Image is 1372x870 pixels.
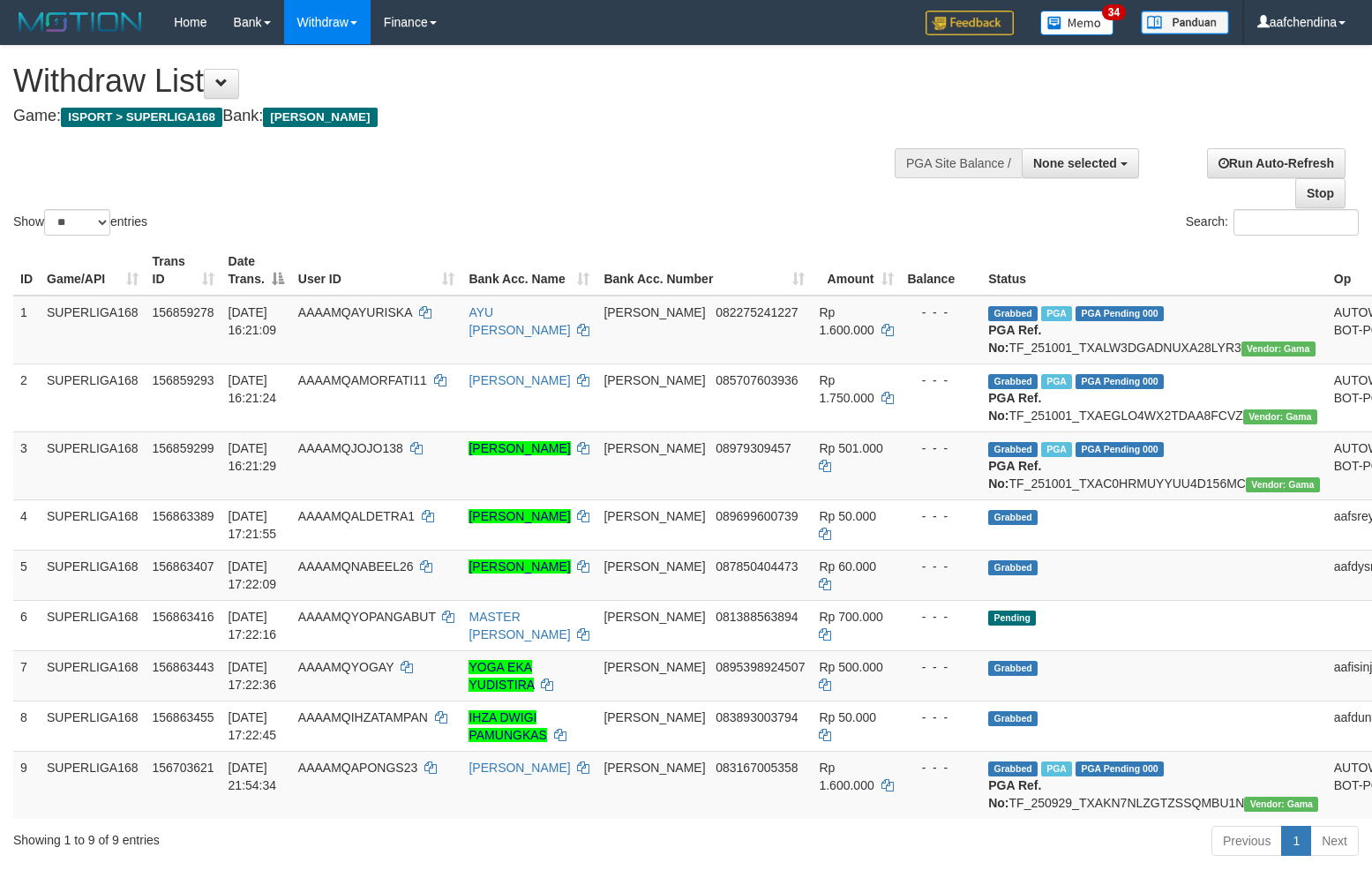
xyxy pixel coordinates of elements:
a: [PERSON_NAME] [469,441,570,455]
span: Grabbed [988,374,1038,389]
b: PGA Ref. No: [988,391,1041,423]
a: Next [1310,826,1359,856]
td: 1 [13,296,40,364]
a: [PERSON_NAME] [469,559,570,574]
th: Bank Acc. Number: activate to sort column ascending [596,245,812,296]
b: PGA Ref. No: [988,323,1041,355]
span: Rp 60.000 [819,559,876,574]
span: 34 [1102,4,1126,20]
span: AAAAMQYOGAY [298,660,394,674]
span: Rp 1.600.000 [819,761,873,792]
span: AAAAMQALDETRA1 [298,509,415,523]
button: None selected [1022,148,1139,178]
td: TF_251001_TXAEGLO4WX2TDAA8FCVZ [981,364,1327,431]
div: - - - [908,759,975,776]
span: Copy 0895398924507 to clipboard [716,660,805,674]
div: - - - [908,439,975,457]
span: AAAAMQIHZATAMPAN [298,710,428,724]
div: - - - [908,507,975,525]
td: SUPERLIGA168 [40,751,146,819]
span: Grabbed [988,711,1038,726]
span: Pending [988,611,1036,626]
span: [PERSON_NAME] [604,509,705,523]
td: SUPERLIGA168 [40,550,146,600]
span: AAAAMQAYURISKA [298,305,412,319]
th: User ID: activate to sort column ascending [291,245,462,296]
span: 156863455 [153,710,214,724]
span: Rp 700.000 [819,610,882,624]
span: Vendor URL: https://trx31.1velocity.biz [1244,797,1318,812]
img: MOTION_logo.png [13,9,147,35]
span: PGA Pending [1076,306,1164,321]
span: Copy 087850404473 to clipboard [716,559,798,574]
span: Rp 50.000 [819,710,876,724]
span: Rp 500.000 [819,660,882,674]
td: 7 [13,650,40,701]
span: Copy 081388563894 to clipboard [716,610,798,624]
span: [PERSON_NAME] [263,108,377,127]
span: AAAAMQAPONGS23 [298,761,417,775]
span: Vendor URL: https://trx31.1velocity.biz [1243,409,1317,424]
td: TF_250929_TXAKN7NLZGTZSSQMBU1N [981,751,1327,819]
img: Feedback.jpg [926,11,1014,35]
span: [PERSON_NAME] [604,441,705,455]
a: [PERSON_NAME] [469,761,570,775]
span: [PERSON_NAME] [604,710,705,724]
span: [PERSON_NAME] [604,305,705,319]
span: AAAAMQYOPANGABUT [298,610,436,624]
span: [PERSON_NAME] [604,610,705,624]
td: 2 [13,364,40,431]
select: Showentries [44,209,110,236]
a: Previous [1211,826,1282,856]
span: Grabbed [988,560,1038,575]
a: Run Auto-Refresh [1207,148,1346,178]
div: - - - [908,371,975,389]
a: [PERSON_NAME] [469,373,570,387]
div: Showing 1 to 9 of 9 entries [13,824,559,849]
td: SUPERLIGA168 [40,701,146,751]
span: Grabbed [988,510,1038,525]
span: [DATE] 17:21:55 [229,509,277,541]
td: 3 [13,431,40,499]
span: Marked by aafchhiseyha [1041,761,1072,776]
td: 4 [13,499,40,550]
td: 6 [13,600,40,650]
div: PGA Site Balance / [895,148,1022,178]
span: ISPORT > SUPERLIGA168 [61,108,222,127]
span: Rp 1.600.000 [819,305,873,337]
b: PGA Ref. No: [988,459,1041,491]
div: - - - [908,608,975,626]
span: Grabbed [988,661,1038,676]
span: Copy 085707603936 to clipboard [716,373,798,387]
a: YOGA EKA YUDISTIRA [469,660,534,692]
div: - - - [908,304,975,321]
span: PGA Pending [1076,761,1164,776]
span: Copy 089699600739 to clipboard [716,509,798,523]
span: [PERSON_NAME] [604,660,705,674]
td: SUPERLIGA168 [40,600,146,650]
th: Balance [901,245,982,296]
th: Amount: activate to sort column ascending [812,245,900,296]
td: SUPERLIGA168 [40,499,146,550]
th: ID [13,245,40,296]
span: 156859278 [153,305,214,319]
span: PGA Pending [1076,374,1164,389]
label: Search: [1186,209,1359,236]
img: Button%20Memo.svg [1040,11,1114,35]
div: - - - [908,658,975,676]
span: Vendor URL: https://trx31.1velocity.biz [1246,477,1320,492]
b: PGA Ref. No: [988,778,1041,810]
div: - - - [908,558,975,575]
span: [DATE] 17:22:16 [229,610,277,641]
a: Stop [1295,178,1346,208]
span: Copy 082275241227 to clipboard [716,305,798,319]
th: Date Trans.: activate to sort column descending [221,245,291,296]
span: AAAAMQNABEEL26 [298,559,414,574]
label: Show entries [13,209,147,236]
span: AAAAMQAMORFATI11 [298,373,427,387]
td: SUPERLIGA168 [40,431,146,499]
td: SUPERLIGA168 [40,364,146,431]
th: Status [981,245,1327,296]
span: Copy 083893003794 to clipboard [716,710,798,724]
span: Grabbed [988,306,1038,321]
